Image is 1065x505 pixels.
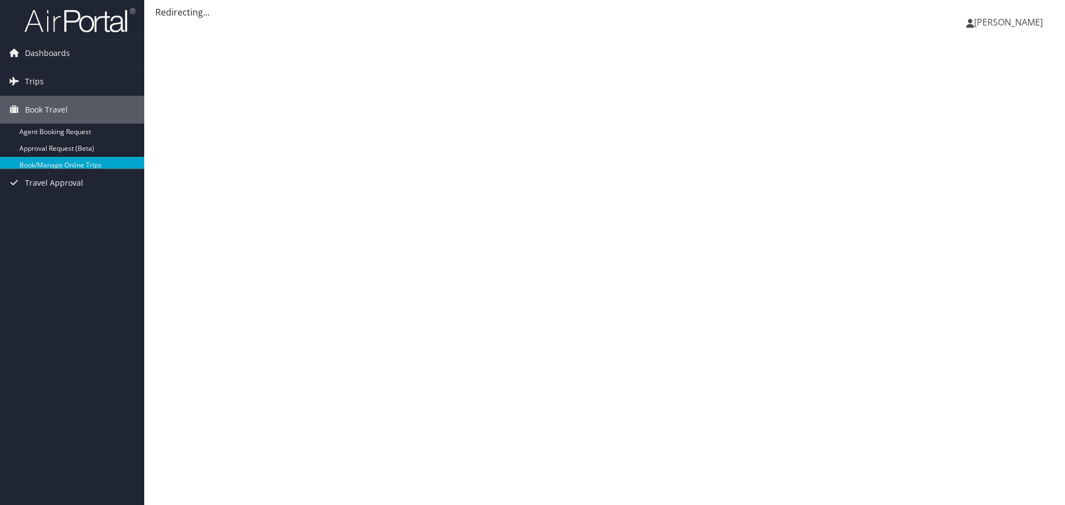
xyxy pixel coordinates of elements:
[25,96,68,124] span: Book Travel
[974,16,1043,28] span: [PERSON_NAME]
[25,39,70,67] span: Dashboards
[25,68,44,95] span: Trips
[25,169,83,197] span: Travel Approval
[966,6,1054,39] a: [PERSON_NAME]
[155,6,1054,19] div: Redirecting...
[24,7,135,33] img: airportal-logo.png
